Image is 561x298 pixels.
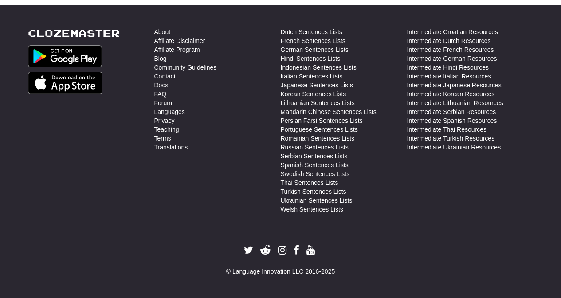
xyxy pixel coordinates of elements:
[407,134,495,143] a: Intermediate Turkish Resources
[281,196,353,205] a: Ukrainian Sentences Lists
[281,205,343,214] a: Welsh Sentences Lists
[154,125,179,134] a: Teaching
[281,54,341,63] a: Hindi Sentences Lists
[154,116,175,125] a: Privacy
[281,27,342,36] a: Dutch Sentences Lists
[281,187,346,196] a: Turkish Sentences Lists
[28,45,102,67] img: Get it on Google Play
[407,54,497,63] a: Intermediate German Resources
[407,116,497,125] a: Intermediate Spanish Resources
[407,45,494,54] a: Intermediate French Resources
[407,143,501,152] a: Intermediate Ukrainian Resources
[154,107,185,116] a: Languages
[407,63,489,72] a: Intermediate Hindi Resources
[281,116,363,125] a: Persian Farsi Sentences Lists
[281,98,355,107] a: Lithuanian Sentences Lists
[154,72,176,81] a: Contact
[281,152,348,161] a: Serbian Sentences Lists
[281,81,353,90] a: Japanese Sentences Lists
[154,81,169,90] a: Docs
[281,45,349,54] a: German Sentences Lists
[281,107,377,116] a: Mandarin Chinese Sentences Lists
[407,98,503,107] a: Intermediate Lithuanian Resources
[407,36,491,45] a: Intermediate Dutch Resources
[407,90,495,98] a: Intermediate Korean Resources
[281,36,345,45] a: French Sentences Lists
[407,107,496,116] a: Intermediate Serbian Resources
[281,125,358,134] a: Portuguese Sentences Lists
[154,54,167,63] a: Blog
[154,98,172,107] a: Forum
[154,134,171,143] a: Terms
[281,178,338,187] a: Thai Sentences Lists
[281,72,343,81] a: Italian Sentences Lists
[281,161,349,169] a: Spanish Sentences Lists
[281,169,350,178] a: Swedish Sentences Lists
[154,63,217,72] a: Community Guidelines
[281,63,357,72] a: Indonesian Sentences Lists
[28,72,103,94] img: Get it on App Store
[281,143,349,152] a: Russian Sentences Lists
[154,45,200,54] a: Affiliate Program
[154,143,188,152] a: Translations
[28,267,534,276] div: © Language Innovation LLC 2016-2025
[407,125,487,134] a: Intermediate Thai Resources
[154,36,205,45] a: Affiliate Disclaimer
[281,134,355,143] a: Romanian Sentences Lists
[281,90,346,98] a: Korean Sentences Lists
[154,90,167,98] a: FAQ
[407,81,502,90] a: Intermediate Japanese Resources
[407,72,491,81] a: Intermediate Italian Resources
[154,27,171,36] a: About
[28,27,120,39] a: Clozemaster
[407,27,498,36] a: Intermediate Croatian Resources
